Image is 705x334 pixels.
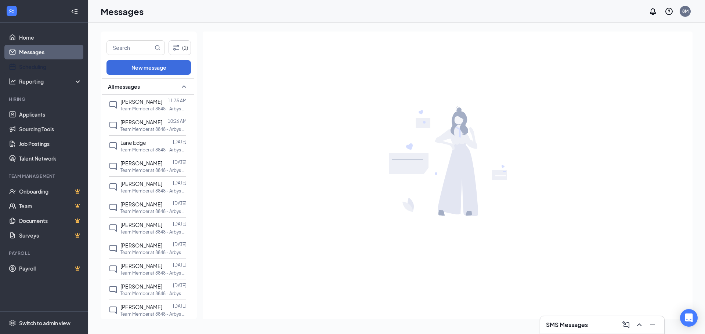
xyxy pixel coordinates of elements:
[9,319,16,327] svg: Settings
[109,244,117,253] svg: ChatInactive
[173,303,187,309] p: [DATE]
[173,159,187,165] p: [DATE]
[155,45,160,51] svg: MagnifyingGlass
[106,60,191,75] button: New message
[109,142,117,150] svg: ChatInactive
[120,167,187,173] p: Team Member at 8848 - Arbys Turbo US
[120,229,187,235] p: Team Member at 8848 - Arbys Turbo US
[120,242,162,249] span: [PERSON_NAME]
[173,180,187,186] p: [DATE]
[19,107,82,122] a: Applicants
[648,7,657,16] svg: Notifications
[635,320,644,329] svg: ChevronUp
[120,126,187,132] p: Team Member at 8848 - Arbys Turbo US
[173,221,187,227] p: [DATE]
[109,203,117,212] svg: ChatInactive
[633,319,645,331] button: ChevronUp
[173,262,187,268] p: [DATE]
[622,320,630,329] svg: ComposeMessage
[8,7,15,15] svg: WorkstreamLogo
[682,8,688,14] div: 8M
[19,199,82,213] a: TeamCrown
[168,98,187,104] p: 11:35 AM
[109,162,117,171] svg: ChatInactive
[120,188,187,194] p: Team Member at 8848 - Arbys Turbo US
[173,200,187,206] p: [DATE]
[120,147,187,153] p: Team Member at 8848 - Arbys Turbo US
[120,221,162,228] span: [PERSON_NAME]
[120,201,162,208] span: [PERSON_NAME]
[120,98,162,105] span: [PERSON_NAME]
[19,136,82,151] a: Job Postings
[546,321,588,329] h3: SMS Messages
[120,304,162,310] span: [PERSON_NAME]
[19,45,82,59] a: Messages
[19,78,82,85] div: Reporting
[647,319,658,331] button: Minimize
[109,183,117,191] svg: ChatInactive
[120,106,187,112] p: Team Member at 8848 - Arbys Turbo US
[9,78,16,85] svg: Analysis
[665,7,673,16] svg: QuestionInfo
[180,82,188,91] svg: SmallChevronUp
[109,285,117,294] svg: ChatInactive
[173,139,187,145] p: [DATE]
[71,8,78,15] svg: Collapse
[120,139,146,146] span: Lane Edge
[620,319,632,331] button: ComposeMessage
[109,121,117,130] svg: ChatInactive
[9,250,80,256] div: Payroll
[120,270,187,276] p: Team Member at 8848 - Arbys Turbo US
[109,100,117,109] svg: ChatInactive
[19,261,82,276] a: PayrollCrown
[120,249,187,256] p: Team Member at 8848 - Arbys Turbo US
[108,83,140,90] span: All messages
[109,265,117,274] svg: ChatInactive
[19,319,70,327] div: Switch to admin view
[19,59,82,74] a: Scheduling
[120,208,187,214] p: Team Member at 8848 - Arbys Turbo US
[19,151,82,166] a: Talent Network
[168,118,187,124] p: 10:26 AM
[101,5,144,18] h1: Messages
[120,263,162,269] span: [PERSON_NAME]
[120,290,187,297] p: Team Member at 8848 - Arbys Turbo US
[173,241,187,247] p: [DATE]
[109,224,117,232] svg: ChatInactive
[648,320,657,329] svg: Minimize
[19,122,82,136] a: Sourcing Tools
[19,30,82,45] a: Home
[169,40,191,55] button: Filter (2)
[107,41,153,55] input: Search
[19,228,82,243] a: SurveysCrown
[173,282,187,289] p: [DATE]
[109,306,117,315] svg: ChatInactive
[172,43,181,52] svg: Filter
[120,180,162,187] span: [PERSON_NAME]
[120,283,162,290] span: [PERSON_NAME]
[120,160,162,166] span: [PERSON_NAME]
[9,96,80,102] div: Hiring
[680,309,698,327] div: Open Intercom Messenger
[19,213,82,228] a: DocumentsCrown
[120,311,187,317] p: Team Member at 8848 - Arbys Turbo US
[9,173,80,179] div: Team Management
[19,184,82,199] a: OnboardingCrown
[120,119,162,125] span: [PERSON_NAME]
